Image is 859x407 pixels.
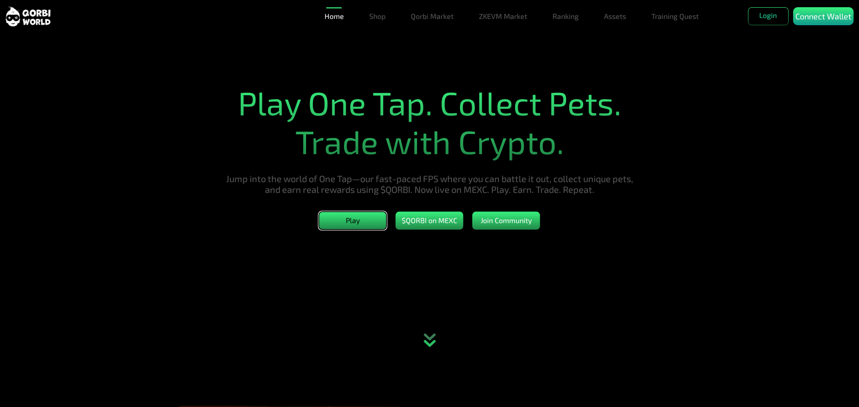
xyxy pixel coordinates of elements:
h1: Play One Tap. Collect Pets. Trade with Crypto. [220,82,639,160]
a: Assets [600,7,630,25]
a: ZKEVM Market [475,7,531,25]
p: Connect Wallet [795,10,851,23]
a: Qorbi Market [407,7,457,25]
a: Training Quest [648,7,702,25]
a: Ranking [549,7,582,25]
button: $QORBI on MEXC [396,212,464,230]
div: animation [410,321,450,362]
button: Login [748,7,789,25]
img: sticky brand-logo [5,6,51,27]
a: Home [321,7,348,25]
button: Play [319,212,387,230]
a: Shop [366,7,389,25]
h5: Jump into the world of One Tap—our fast-paced FPS where you can battle it out, collect unique pet... [220,173,639,195]
button: Join Community [473,212,540,230]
